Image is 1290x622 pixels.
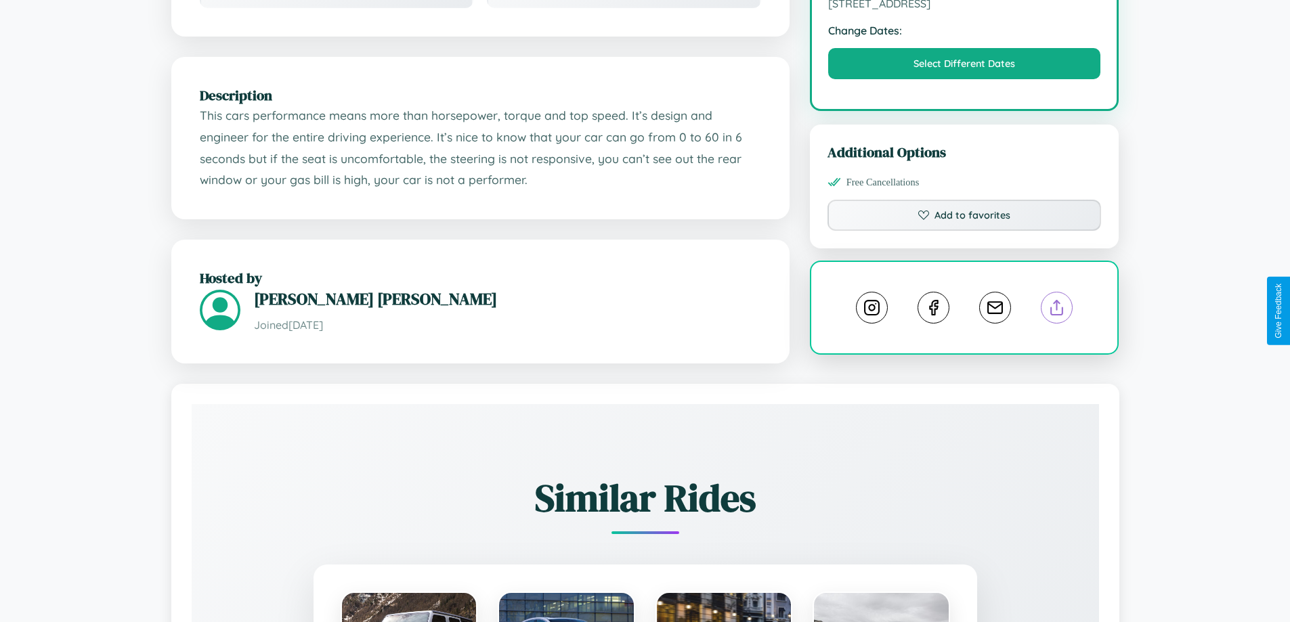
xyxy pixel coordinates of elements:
p: Joined [DATE] [254,315,761,335]
button: Select Different Dates [828,48,1101,79]
button: Add to favorites [827,200,1102,231]
h2: Description [200,85,761,105]
p: This cars performance means more than horsepower, torque and top speed. It’s design and engineer ... [200,105,761,191]
div: Give Feedback [1274,284,1283,338]
strong: Change Dates: [828,24,1101,37]
h3: Additional Options [827,142,1102,162]
h2: Similar Rides [239,472,1052,524]
span: Free Cancellations [846,177,920,188]
h2: Hosted by [200,268,761,288]
h3: [PERSON_NAME] [PERSON_NAME] [254,288,761,310]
